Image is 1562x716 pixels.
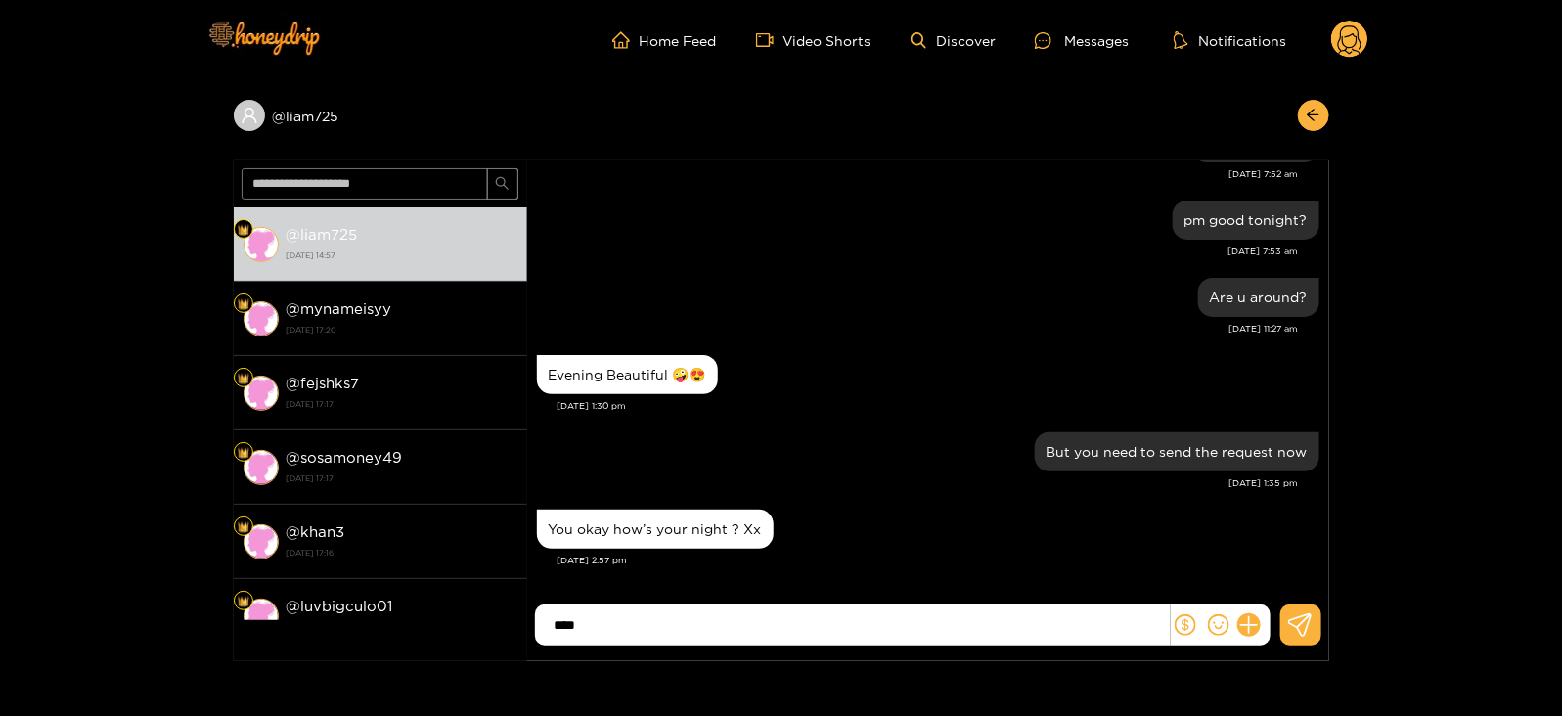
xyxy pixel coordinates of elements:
[1168,30,1292,50] button: Notifications
[537,245,1299,258] div: [DATE] 7:53 am
[244,599,279,634] img: conversation
[238,521,249,533] img: Fan Level
[1175,614,1196,636] span: dollar
[495,176,510,193] span: search
[234,100,527,131] div: @liam725
[238,373,249,384] img: Fan Level
[287,470,517,487] strong: [DATE] 17:17
[1173,201,1319,240] div: Aug. 28, 7:53 am
[537,510,774,549] div: Aug. 28, 2:57 pm
[238,447,249,459] img: Fan Level
[287,375,360,391] strong: @ fejshks7
[241,107,258,124] span: user
[549,367,706,382] div: Evening Beautiful 🤪😍
[1306,108,1320,124] span: arrow-left
[1198,278,1319,317] div: Aug. 28, 11:27 am
[244,301,279,336] img: conversation
[287,598,393,614] strong: @ luvbigculo01
[1184,212,1308,228] div: pm good tonight?
[244,524,279,559] img: conversation
[287,395,517,413] strong: [DATE] 17:17
[537,355,718,394] div: Aug. 28, 1:30 pm
[1171,610,1200,640] button: dollar
[1210,290,1308,305] div: Are u around?
[558,554,1319,567] div: [DATE] 2:57 pm
[756,31,783,49] span: video-camera
[238,298,249,310] img: Fan Level
[287,523,345,540] strong: @ khan3
[549,521,762,537] div: You okay how’s your night ? Xx
[756,31,871,49] a: Video Shorts
[612,31,717,49] a: Home Feed
[244,376,279,411] img: conversation
[244,450,279,485] img: conversation
[238,596,249,607] img: Fan Level
[287,449,403,466] strong: @ sosamoney49
[1298,100,1329,131] button: arrow-left
[287,544,517,561] strong: [DATE] 17:16
[1208,614,1229,636] span: smile
[911,32,996,49] a: Discover
[238,224,249,236] img: Fan Level
[1035,432,1319,471] div: Aug. 28, 1:35 pm
[287,246,517,264] strong: [DATE] 14:57
[487,168,518,200] button: search
[1047,444,1308,460] div: But you need to send the request now
[287,321,517,338] strong: [DATE] 17:20
[287,618,517,636] strong: [DATE] 17:16
[537,476,1299,490] div: [DATE] 1:35 pm
[558,399,1319,413] div: [DATE] 1:30 pm
[287,226,358,243] strong: @ liam725
[537,167,1299,181] div: [DATE] 7:52 am
[1035,29,1129,52] div: Messages
[287,300,392,317] strong: @ mynameisyy
[612,31,640,49] span: home
[244,227,279,262] img: conversation
[537,322,1299,336] div: [DATE] 11:27 am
